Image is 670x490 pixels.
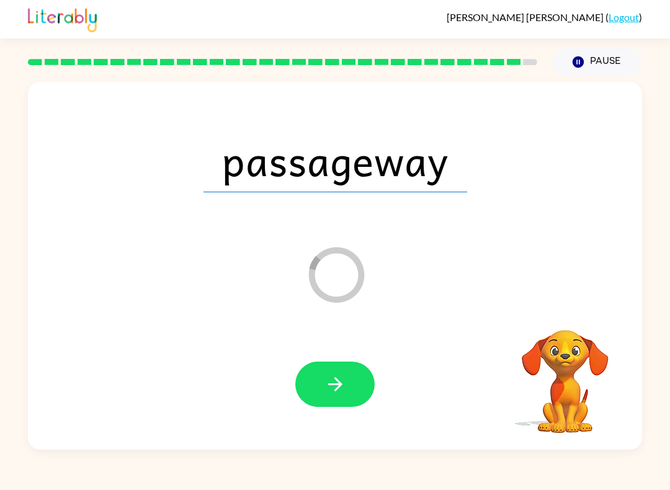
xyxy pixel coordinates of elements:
img: Literably [28,5,97,32]
span: [PERSON_NAME] [PERSON_NAME] [447,11,605,23]
span: passageway [203,128,467,192]
button: Pause [552,48,642,76]
video: Your browser must support playing .mp4 files to use Literably. Please try using another browser. [503,311,627,435]
div: ( ) [447,11,642,23]
a: Logout [609,11,639,23]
